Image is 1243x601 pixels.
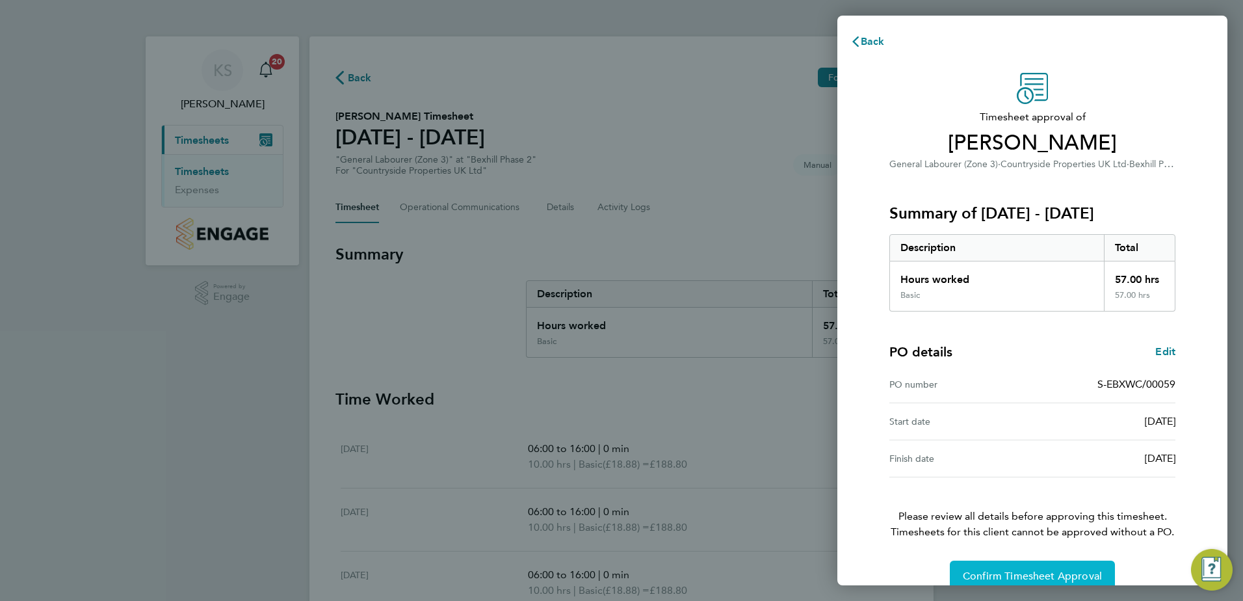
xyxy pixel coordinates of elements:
[889,451,1032,466] div: Finish date
[889,343,952,361] h4: PO details
[874,524,1191,540] span: Timesheets for this client cannot be approved without a PO.
[889,109,1175,125] span: Timesheet approval of
[1104,261,1175,290] div: 57.00 hrs
[1155,344,1175,360] a: Edit
[889,130,1175,156] span: [PERSON_NAME]
[998,159,1001,170] span: ·
[1104,290,1175,311] div: 57.00 hrs
[1032,414,1175,429] div: [DATE]
[890,261,1104,290] div: Hours worked
[889,159,998,170] span: General Labourer (Zone 3)
[861,35,885,47] span: Back
[889,234,1175,312] div: Summary of 22 - 28 Sep 2025
[874,477,1191,540] p: Please review all details before approving this timesheet.
[1155,345,1175,358] span: Edit
[1032,451,1175,466] div: [DATE]
[1001,159,1127,170] span: Countryside Properties UK Ltd
[950,561,1115,592] button: Confirm Timesheet Approval
[889,203,1175,224] h3: Summary of [DATE] - [DATE]
[963,570,1102,583] span: Confirm Timesheet Approval
[1191,549,1233,591] button: Engage Resource Center
[889,377,1032,392] div: PO number
[837,29,898,55] button: Back
[1129,157,1190,170] span: Bexhill Phase 2
[889,414,1032,429] div: Start date
[890,235,1104,261] div: Description
[900,290,920,300] div: Basic
[1127,159,1129,170] span: ·
[1097,378,1175,390] span: S-EBXWC/00059
[1104,235,1175,261] div: Total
